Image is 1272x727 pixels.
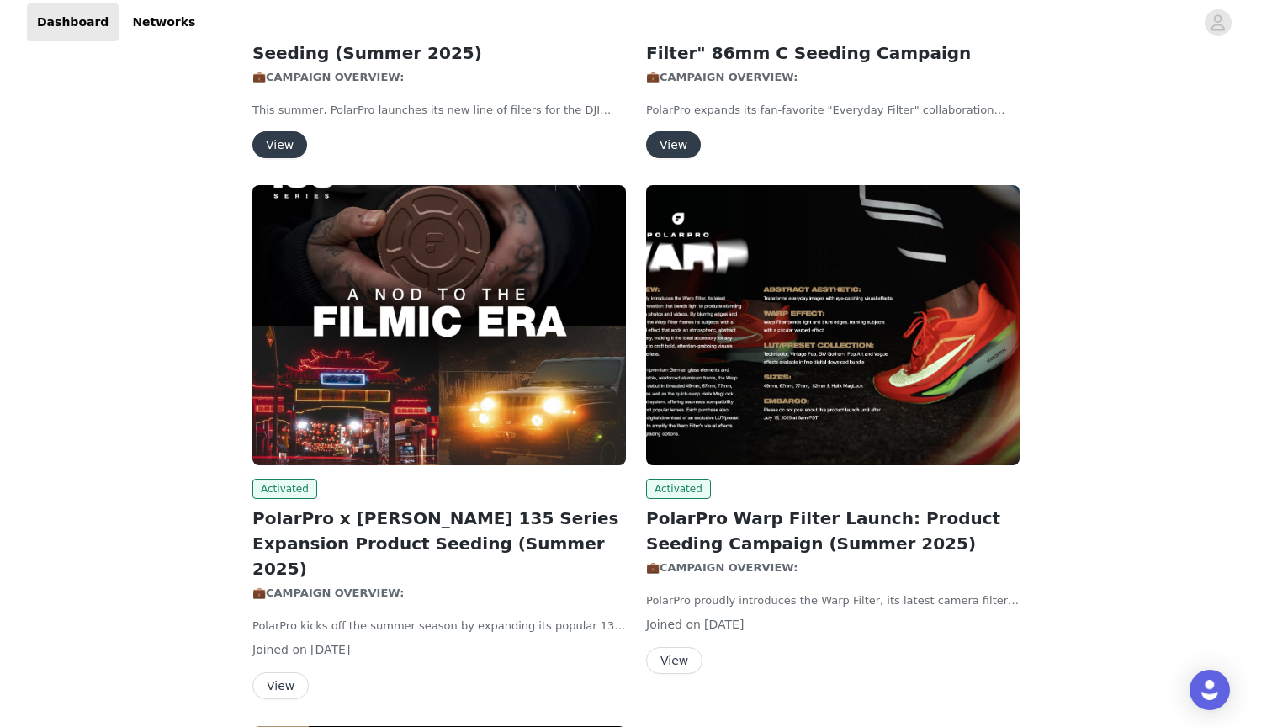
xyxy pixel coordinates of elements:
[646,560,1020,576] p: 💼
[252,185,626,465] img: PolarPro
[646,479,711,499] span: Activated
[646,69,1020,86] p: 💼
[646,655,702,667] a: View
[1190,670,1230,710] div: Open Intercom Messenger
[646,647,702,674] button: View
[646,102,1020,119] p: PolarPro expands its fan-favorite "Everyday Filter" collaboration series with [PERSON_NAME] (AKA ...
[252,680,309,693] a: View
[646,618,701,631] span: Joined on
[646,139,701,151] a: View
[266,71,404,83] strong: CAMPAIGN OVERVIEW:
[1210,9,1226,36] div: avatar
[252,585,626,602] p: 💼
[646,592,1020,609] p: PolarPro proudly introduces the Warp Filter, its latest camera filter innovation that bends light...
[252,102,626,119] p: This summer, PolarPro launches its new line of filters for the DJI Mavic 4 Pro, elevating drone v...
[310,643,350,656] span: [DATE]
[252,131,307,158] button: View
[122,3,205,41] a: Networks
[646,185,1020,465] img: PolarPro
[266,586,408,599] strong: CAMPAIGN OVERVIEW:
[252,69,626,86] p: 💼
[646,131,701,158] button: View
[646,506,1020,556] h2: PolarPro Warp Filter Launch: Product Seeding Campaign (Summer 2025)
[704,618,744,631] span: [DATE]
[252,479,317,499] span: Activated
[252,139,307,151] a: View
[660,71,802,83] strong: CAMPAIGN OVERVIEW:
[252,643,307,656] span: Joined on
[252,672,309,699] button: View
[660,561,802,574] strong: CAMPAIGN OVERVIEW:
[252,506,626,581] h2: PolarPro x [PERSON_NAME] 135 Series Expansion Product Seeding (Summer 2025)
[252,618,626,634] p: PolarPro kicks off the summer season by expanding its popular 135 Series filter collaboration pro...
[27,3,119,41] a: Dashboard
